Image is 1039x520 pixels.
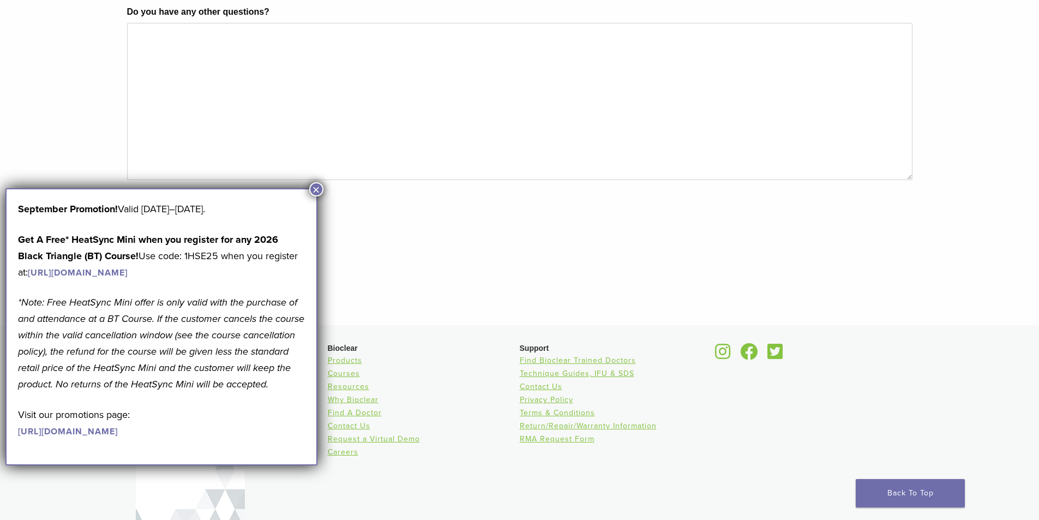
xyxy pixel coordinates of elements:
b: September Promotion! [18,203,118,215]
a: [URL][DOMAIN_NAME] [28,267,128,278]
a: Find A Doctor [328,408,382,417]
a: Return/Repair/Warranty Information [520,421,657,431]
a: Contact Us [520,382,562,391]
p: Valid [DATE]–[DATE]. [18,201,305,217]
strong: Get A Free* HeatSync Mini when you register for any 2026 Black Triangle (BT) Course! [18,234,278,262]
a: Why Bioclear [328,395,379,404]
a: Products [328,356,362,365]
a: Contact Us [328,421,370,431]
a: RMA Request Form [520,434,594,444]
label: Do you have any other questions? [127,5,269,19]
a: Privacy Policy [520,395,573,404]
a: Courses [328,369,360,378]
a: [URL][DOMAIN_NAME] [18,426,118,437]
a: Resources [328,382,369,391]
button: Close [309,182,323,196]
a: Find Bioclear Trained Doctors [520,356,636,365]
a: Technique Guides, IFU & SDS [520,369,634,378]
a: Bioclear [712,350,735,361]
span: Bioclear [328,344,358,352]
p: Visit our promotions page: [18,407,305,439]
a: Bioclear [737,350,762,361]
a: Bioclear [764,350,787,361]
a: Back To Top [856,479,965,507]
a: Request a Virtual Demo [328,434,420,444]
span: Support [520,344,549,352]
p: Use code: 1HSE25 when you register at: [18,231,305,280]
em: *Note: Free HeatSync Mini offer is only valid with the purchase of and attendance at a BT Course.... [18,296,304,390]
a: Careers [328,447,358,457]
a: Terms & Conditions [520,408,595,417]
